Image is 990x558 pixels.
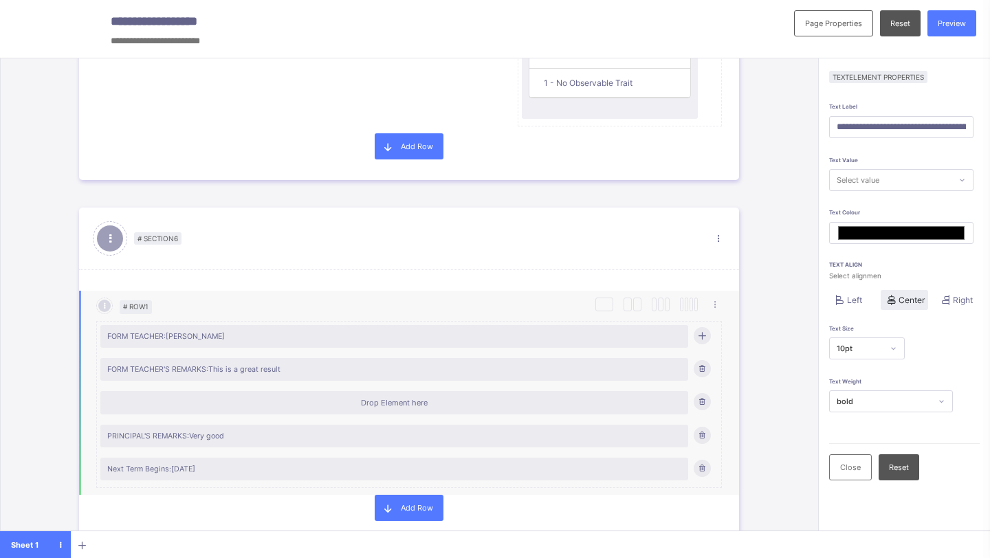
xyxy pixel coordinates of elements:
[107,432,681,440] span: PRINCIPAL'S REMARKS: Very good
[829,71,927,83] span: Text Element Properties
[401,142,433,151] span: Add Row
[837,397,932,406] div: bold
[899,295,925,305] span: Center
[401,503,433,513] span: Add Row
[829,271,980,280] span: Select alignmen
[79,194,739,555] div: # Section6 # Row1 FORM TEACHER:[PERSON_NAME]FORM TEACHER'S REMARKS:This is a great resultDrop Ele...
[107,365,681,374] span: FORM TEACHER'S REMARKS: This is a great result
[107,398,681,408] div: Drop Element here
[938,19,966,28] span: Preview
[837,169,879,191] div: Select value
[953,295,973,305] span: Right
[107,465,681,473] span: Next Term Begins: [DATE]
[829,157,858,164] span: Text Value
[829,325,854,332] span: Text Size
[837,344,883,353] div: 10pt
[120,300,152,314] span: # Row 1
[805,19,862,28] span: Page Properties
[847,295,862,305] span: Left
[107,332,681,341] span: FORM TEACHER: [PERSON_NAME]
[829,261,980,268] span: Text Align
[829,378,861,385] span: Text Weight
[134,232,181,245] span: # Section 6
[840,462,861,472] span: Close
[889,462,909,472] span: Reset
[829,209,860,216] span: Text Colour
[530,69,690,98] td: 1 - No Observable Trait
[890,19,910,28] span: Reset
[829,103,857,110] span: Text Label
